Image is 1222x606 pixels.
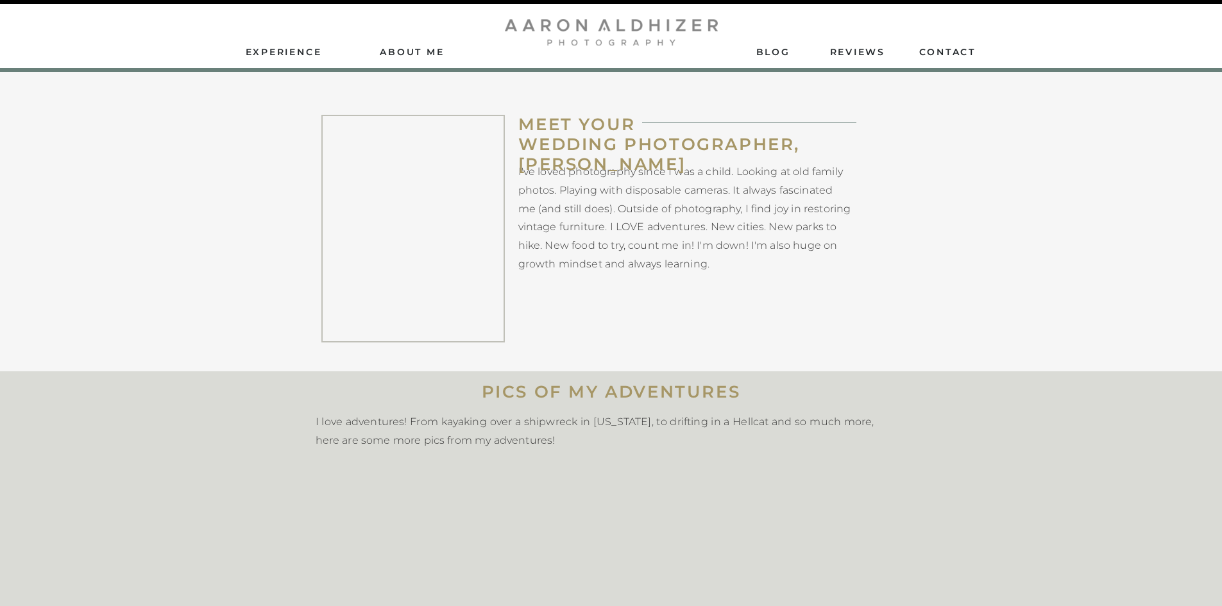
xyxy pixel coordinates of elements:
[518,115,889,163] h1: MEET YOUR WEDDING PHOTOGRAPHER, [PERSON_NAME]
[830,46,888,57] a: ReviEws
[246,46,324,57] a: Experience
[518,163,851,271] p: I've loved photography since I was a child. Looking at old family photos. Playing with disposable...
[756,46,790,57] a: Blog
[919,46,977,57] a: contact
[226,382,996,402] h1: PICS OF MY ADVENTURES
[316,413,874,448] p: I love adventures! From kayaking over a shipwreck in [US_STATE], to drifting in a Hellcat and so ...
[367,46,458,57] a: AbouT ME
